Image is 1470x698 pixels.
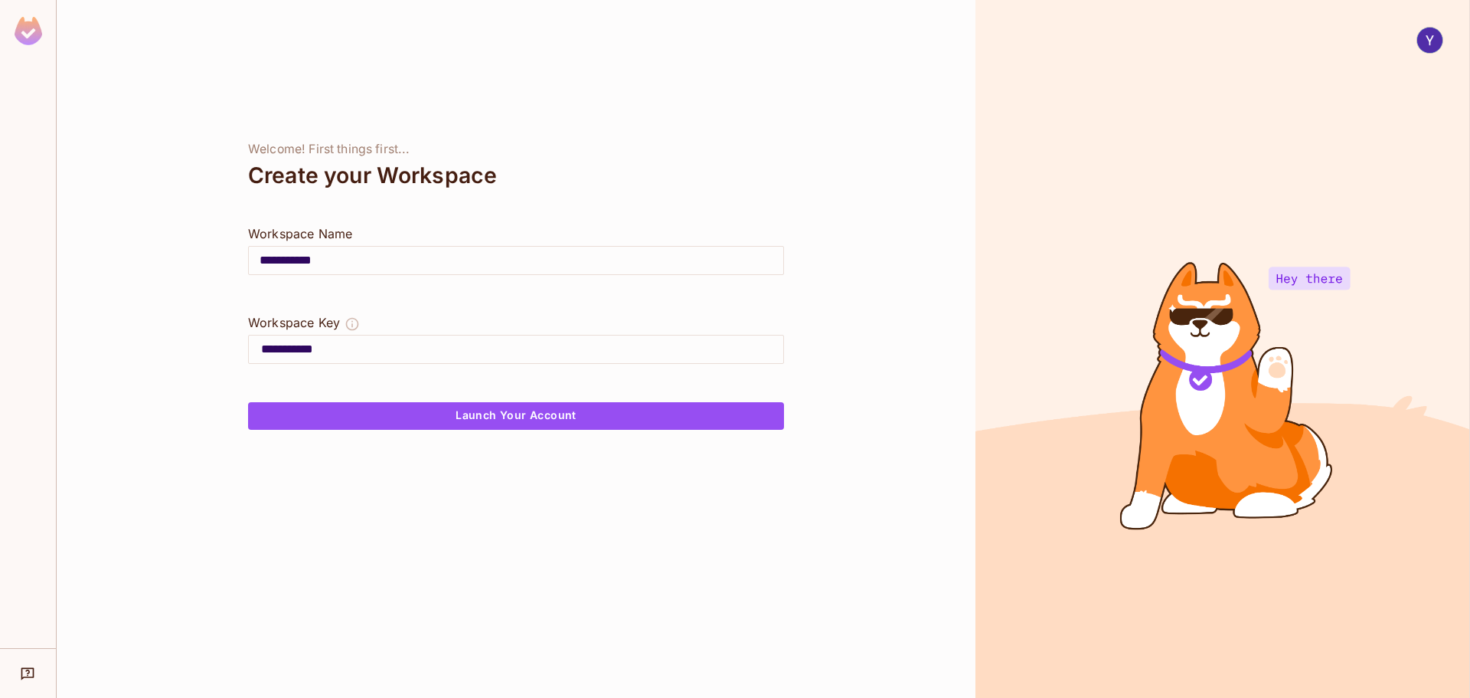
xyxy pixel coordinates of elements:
div: Create your Workspace [248,157,784,194]
button: The Workspace Key is unique, and serves as the identifier of your workspace. [345,313,360,335]
img: Yochiro Lee [1417,28,1442,53]
div: Workspace Name [248,224,784,243]
img: SReyMgAAAABJRU5ErkJggg== [15,17,42,45]
div: Help & Updates [11,658,45,689]
button: Launch Your Account [248,402,784,430]
div: Workspace Key [248,313,340,332]
div: Welcome! First things first... [248,142,784,157]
